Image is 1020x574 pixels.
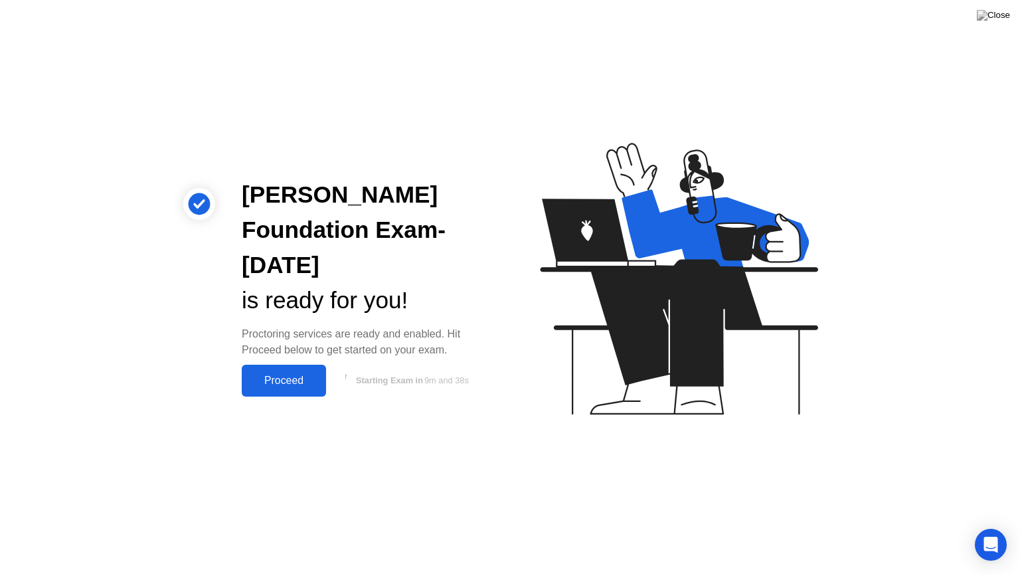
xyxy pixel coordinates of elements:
button: Starting Exam in9m and 38s [333,368,489,393]
div: Proctoring services are ready and enabled. Hit Proceed below to get started on your exam. [242,326,489,358]
div: is ready for you! [242,283,489,318]
div: Open Intercom Messenger [975,529,1007,561]
button: Proceed [242,365,326,397]
img: Close [977,10,1010,21]
div: [PERSON_NAME] Foundation Exam- [DATE] [242,177,489,282]
span: 9m and 38s [424,375,469,385]
div: Proceed [246,375,322,387]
